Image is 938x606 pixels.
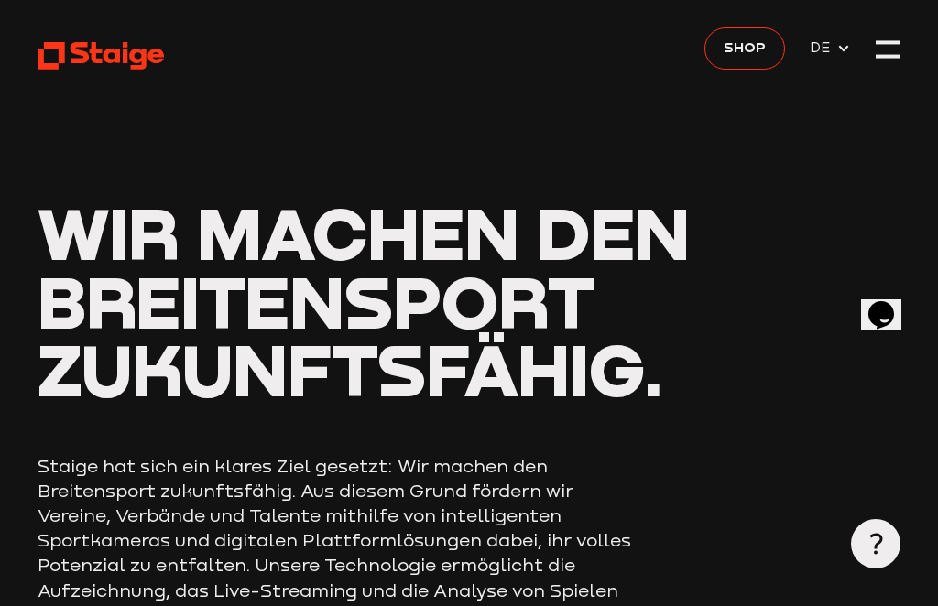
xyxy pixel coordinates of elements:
[704,27,786,70] a: Shop
[724,37,766,59] span: Shop
[810,37,836,59] span: DE
[861,276,920,330] iframe: chat widget
[38,189,690,412] span: Wir machen den Breitensport zukunftsfähig.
